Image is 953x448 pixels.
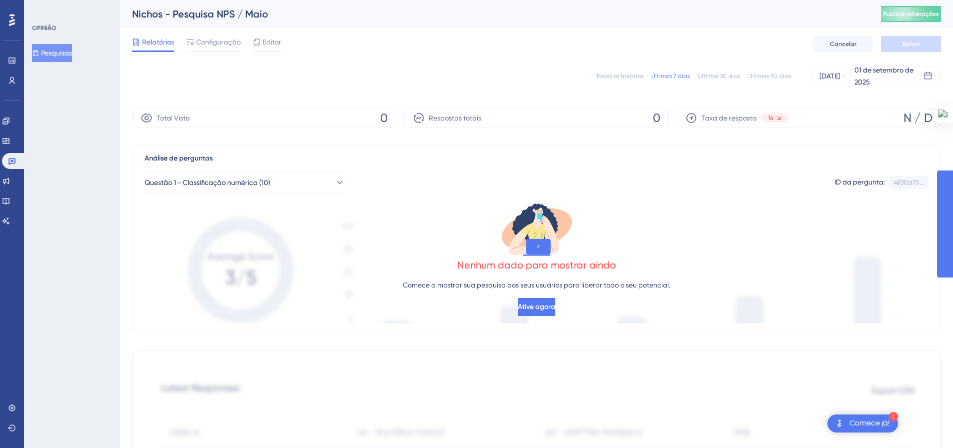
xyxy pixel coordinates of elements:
[142,38,174,46] font: Relatórios
[32,24,57,31] font: OPINIÃO
[883,10,939,17] font: Publicar alterações
[830,40,856,47] font: Cancelar
[596,72,643,79] font: Todos os horários
[429,114,481,122] font: Respostas totais
[157,114,190,122] font: Total Visto
[457,259,616,271] font: Nenhum dado para mostrar ainda
[145,172,345,192] button: Questão 1 - Classificação numérica (10)
[651,72,690,79] font: Últimos 7 dias
[32,44,72,62] button: Pesquisas
[263,38,281,46] font: Editor
[518,298,555,316] button: Ative agora
[881,6,941,22] button: Publicar alterações
[196,38,241,46] font: Configuração
[827,414,898,432] div: Abra a lista de verificação Comece!, módulos restantes: 1
[698,72,740,79] font: Últimos 30 dias
[701,114,757,122] font: Taxa de resposta
[854,66,913,86] font: 01 de setembro de 2025
[403,281,670,289] font: Comece a mostrar sua pesquisa aos seus usuários para liberar todo o seu potencial.
[132,8,268,20] font: Nichos - Pesquisa NPS / Maio
[819,72,840,80] font: [DATE]
[518,302,555,311] font: Ative agora
[145,178,270,186] font: Questão 1 - Classificação numérica (10)
[380,111,388,125] font: 0
[881,36,941,52] button: Salvar
[902,40,920,47] font: Salvar
[748,72,791,79] font: Últimos 90 dias
[911,408,941,438] iframe: Iniciador do Assistente de IA do UserGuiding
[145,154,213,162] font: Análise de perguntas
[903,111,932,125] font: N / D
[833,417,845,429] img: imagem-do-lançador-texto-alternativo
[653,111,660,125] font: 0
[813,36,873,52] button: Cancelar
[892,414,895,419] font: 1
[849,419,890,427] font: Comece já!
[834,178,885,186] font: ID da pergunta:
[768,114,773,121] font: 14
[41,49,72,57] font: Pesquisas
[893,179,924,186] font: 48312a70...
